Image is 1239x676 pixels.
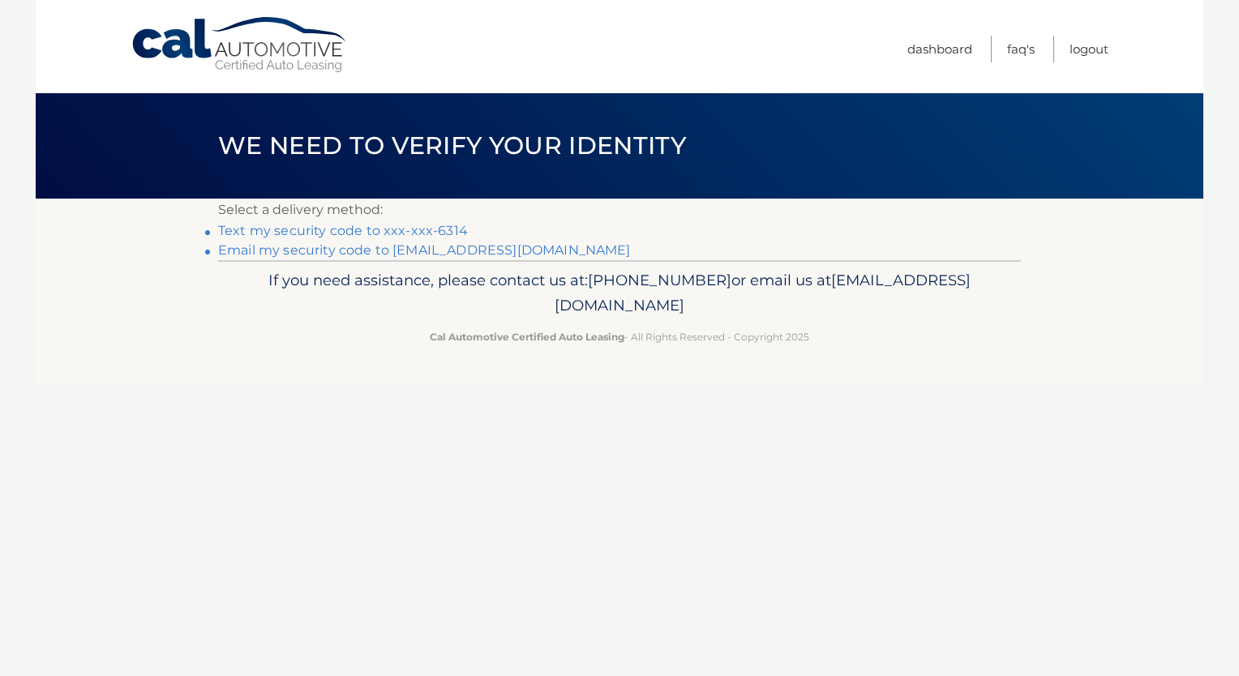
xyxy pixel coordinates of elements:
[588,271,731,289] span: [PHONE_NUMBER]
[218,223,468,238] a: Text my security code to xxx-xxx-6314
[1070,36,1108,62] a: Logout
[218,199,1021,221] p: Select a delivery method:
[229,267,1010,319] p: If you need assistance, please contact us at: or email us at
[218,130,686,160] span: We need to verify your identity
[430,331,624,343] strong: Cal Automotive Certified Auto Leasing
[229,328,1010,345] p: - All Rights Reserved - Copyright 2025
[131,16,349,74] a: Cal Automotive
[218,242,631,258] a: Email my security code to [EMAIL_ADDRESS][DOMAIN_NAME]
[907,36,972,62] a: Dashboard
[1007,36,1035,62] a: FAQ's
